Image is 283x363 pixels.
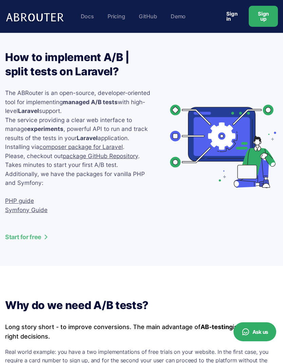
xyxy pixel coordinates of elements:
b: AB-testing [201,323,233,330]
a: Symfony Guide [5,206,48,213]
img: Image [166,90,278,202]
a: Start for free [5,232,152,242]
a: GitHub [135,9,161,23]
a: Docs [77,9,97,23]
a: PHP guide [5,197,34,204]
h2: Why do we need A/B tests? [5,298,278,312]
b: managed A/B tests [63,98,118,106]
button: Ask us [233,322,276,341]
b: Laravel [18,107,39,114]
a: composer package for Laravel [39,143,123,150]
a: Sign in [218,7,246,25]
a: Pricing [104,9,129,23]
b: experiments [27,125,63,132]
a: Demo [167,9,189,23]
a: Sign up [249,6,278,27]
img: Logo [5,7,67,26]
div: Long story short - to improve conversions. The main advantage of is making the right decisions. [5,322,278,341]
h1: How to implement A/B | split tests on Laravel? [5,50,152,78]
a: package GitHub Repository [63,152,138,159]
b: Laravel [77,134,98,141]
p: The ABRouter is an open-source, developer-oriented tool for implementing with high-level support.... [5,89,152,242]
